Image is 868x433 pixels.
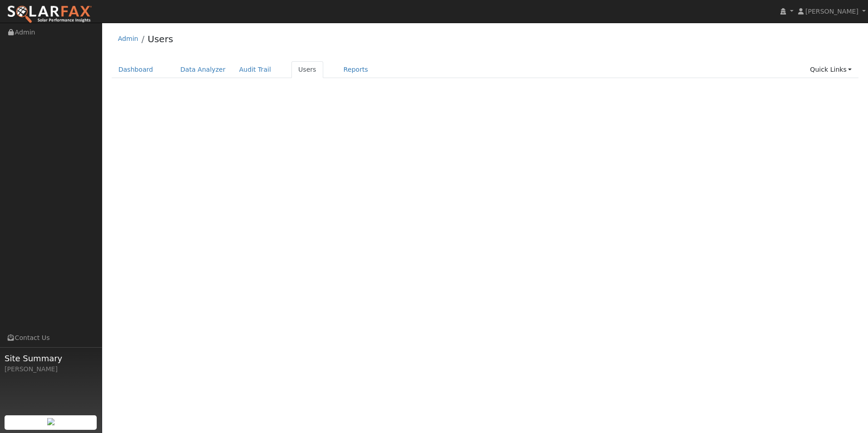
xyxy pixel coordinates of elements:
span: [PERSON_NAME] [805,8,858,15]
img: SolarFax [7,5,92,24]
a: Quick Links [803,61,858,78]
a: Data Analyzer [173,61,232,78]
a: Dashboard [112,61,160,78]
span: Site Summary [5,352,97,364]
img: retrieve [47,418,54,425]
a: Reports [337,61,375,78]
div: [PERSON_NAME] [5,364,97,374]
a: Users [148,34,173,44]
a: Audit Trail [232,61,278,78]
a: Users [291,61,323,78]
a: Admin [118,35,138,42]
